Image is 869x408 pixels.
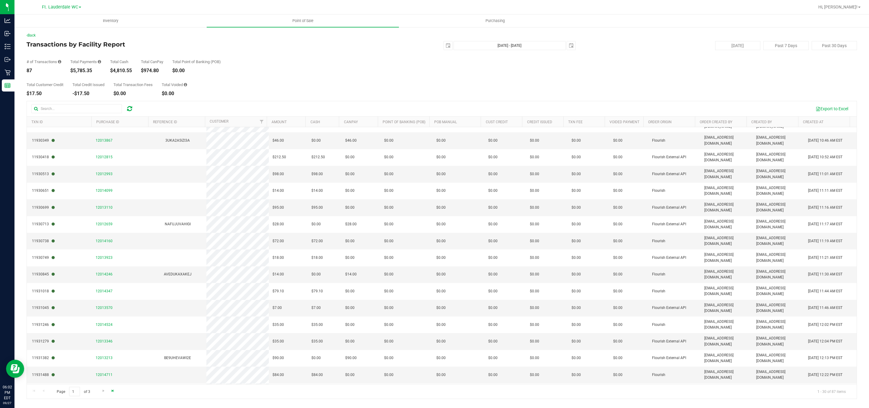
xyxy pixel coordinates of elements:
[5,56,11,63] inline-svg: Outbound
[207,14,399,27] a: Point of Sale
[96,222,113,226] span: 12012659
[704,336,749,347] span: [EMAIL_ADDRESS][DOMAIN_NAME]
[652,154,686,160] span: Flourish External API
[5,18,11,24] inline-svg: Analytics
[756,352,801,364] span: [EMAIL_ADDRESS][DOMAIN_NAME]
[32,355,55,361] span: 11931382
[31,120,43,124] a: TXN ID
[383,120,425,124] a: Point of Banking (POB)
[704,302,749,314] span: [EMAIL_ADDRESS][DOMAIN_NAME]
[652,138,665,143] span: Flourish
[756,319,801,330] span: [EMAIL_ADDRESS][DOMAIN_NAME]
[530,238,539,244] span: $0.00
[272,305,282,311] span: $7.00
[704,202,749,213] span: [EMAIL_ADDRESS][DOMAIN_NAME]
[70,60,101,64] div: Total Payments
[652,171,686,177] span: Flourish External API
[756,252,801,263] span: [EMAIL_ADDRESS][DOMAIN_NAME]
[272,322,284,328] span: $35.00
[14,14,207,27] a: Inventory
[751,120,772,124] a: Created By
[272,339,284,344] span: $35.00
[571,238,581,244] span: $0.00
[69,387,80,396] input: 1
[488,221,498,227] span: $0.00
[756,135,801,146] span: [EMAIL_ADDRESS][DOMAIN_NAME]
[436,171,446,177] span: $0.00
[384,322,393,328] span: $0.00
[345,154,355,160] span: $0.00
[488,238,498,244] span: $0.00
[808,238,842,244] span: [DATE] 11:19 AM EST
[436,188,446,194] span: $0.00
[32,288,55,294] span: 11931018
[311,322,323,328] span: $35.00
[756,302,801,314] span: [EMAIL_ADDRESS][DOMAIN_NAME]
[652,288,665,294] span: Flourish
[652,372,665,378] span: Flourish
[434,120,457,124] a: POB Manual
[808,171,842,177] span: [DATE] 11:01 AM EST
[571,372,581,378] span: $0.00
[808,138,842,143] span: [DATE] 10:46 AM EST
[808,154,842,160] span: [DATE] 10:52 AM EST
[5,82,11,88] inline-svg: Reports
[756,219,801,230] span: [EMAIL_ADDRESS][DOMAIN_NAME]
[272,288,284,294] span: $79.10
[530,171,539,177] span: $0.00
[756,168,801,180] span: [EMAIL_ADDRESS][DOMAIN_NAME]
[571,221,581,227] span: $0.00
[436,221,446,227] span: $0.00
[530,288,539,294] span: $0.00
[527,120,552,124] a: Credit Issued
[488,372,498,378] span: $0.00
[272,255,284,261] span: $18.00
[808,355,842,361] span: [DATE] 12:13 PM EST
[813,387,851,396] span: 1 - 30 of 87 items
[311,255,323,261] span: $18.00
[613,372,622,378] span: $0.00
[27,68,61,73] div: 87
[610,120,639,124] a: Voided Payment
[272,205,284,210] span: $95.00
[808,205,842,210] span: [DATE] 11:16 AM EST
[98,60,101,64] i: Sum of all successful, non-voided payment transaction amounts, excluding tips and transaction fees.
[96,239,113,243] span: 12014160
[477,18,513,24] span: Purchasing
[311,154,325,160] span: $212.50
[571,355,581,361] span: $0.00
[613,355,622,361] span: $0.00
[311,271,321,277] span: $0.00
[272,372,284,378] span: $84.00
[310,120,320,124] a: Cash
[812,104,852,114] button: Export to Excel
[96,306,113,310] span: 12013570
[571,305,581,311] span: $0.00
[384,255,393,261] span: $0.00
[530,339,539,344] span: $0.00
[613,188,622,194] span: $0.00
[311,205,323,210] span: $95.00
[345,305,355,311] span: $0.00
[652,255,686,261] span: Flourish External API
[96,373,113,377] span: 12014711
[113,91,153,96] div: $0.00
[95,18,126,24] span: Inventory
[530,372,539,378] span: $0.00
[52,387,95,396] span: Page of 3
[488,339,498,344] span: $0.00
[96,188,113,193] span: 12014099
[32,221,55,227] span: 11930713
[704,369,749,381] span: [EMAIL_ADDRESS][DOMAIN_NAME]
[5,31,11,37] inline-svg: Inbound
[72,91,104,96] div: -$17.50
[756,285,801,297] span: [EMAIL_ADDRESS][DOMAIN_NAME]
[6,360,24,378] iframe: Resource center
[162,83,187,87] div: Total Voided
[5,43,11,50] inline-svg: Inventory
[808,255,842,261] span: [DATE] 11:21 AM EST
[345,271,357,277] span: $14.00
[345,171,355,177] span: $0.00
[488,154,498,160] span: $0.00
[96,356,113,360] span: 12013213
